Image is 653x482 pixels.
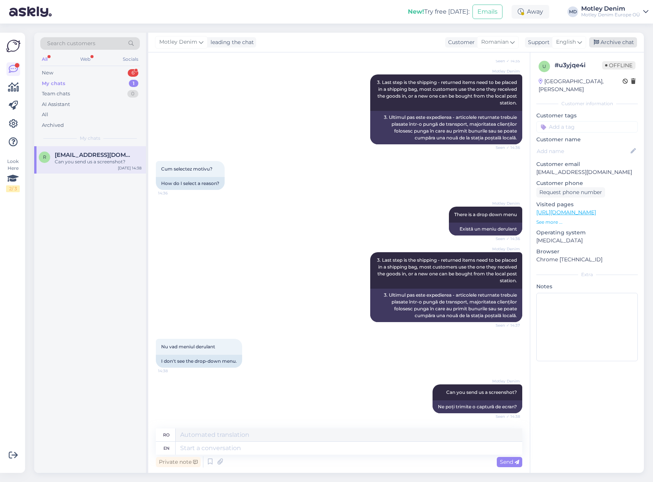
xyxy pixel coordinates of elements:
[567,6,578,17] div: MD
[536,237,638,245] p: [MEDICAL_DATA]
[536,100,638,107] div: Customer information
[156,457,201,467] div: Private note
[491,378,520,384] span: Motley Denim
[370,289,522,322] div: 3. Ultimul pas este expedierea - articolele returnate trebuie plasate într-o pungă de transport, ...
[581,6,648,18] a: Motley DenimMotley Denim Europe OÜ
[163,442,170,455] div: en
[491,201,520,206] span: Motley Denim
[536,168,638,176] p: [EMAIL_ADDRESS][DOMAIN_NAME]
[472,5,502,19] button: Emails
[6,158,20,192] div: Look Here
[161,344,215,349] span: Nu vad meniul derulant
[47,40,95,47] span: Search customers
[491,246,520,252] span: Motley Denim
[121,54,140,64] div: Socials
[556,38,576,46] span: English
[491,236,520,242] span: Seen ✓ 14:36
[42,122,64,129] div: Archived
[6,185,20,192] div: 2 / 3
[536,201,638,209] p: Visited pages
[536,229,638,237] p: Operating system
[536,112,638,120] p: Customer tags
[42,101,70,108] div: AI Assistant
[491,68,520,74] span: Motley Denim
[80,135,100,142] span: My chats
[43,154,46,160] span: R
[377,79,518,106] span: 3. Last step is the shipping - returned items need to be placed in a shipping bag, most customers...
[536,209,596,216] a: [URL][DOMAIN_NAME]
[491,145,520,150] span: Seen ✓ 14:36
[536,121,638,133] input: Add a tag
[158,190,187,196] span: 14:36
[156,177,225,190] div: How do I select a reason?
[208,38,254,46] div: leading the chat
[536,187,605,198] div: Request phone number
[536,136,638,144] p: Customer name
[159,38,197,46] span: Motley Denim
[163,428,170,441] div: ro
[536,160,638,168] p: Customer email
[408,8,424,15] b: New!
[129,80,138,87] div: 1
[445,38,475,46] div: Customer
[55,152,134,158] span: Rapsodie43@yahoo.com
[79,54,92,64] div: Web
[536,283,638,291] p: Notes
[542,63,546,69] span: u
[537,147,629,155] input: Add name
[536,219,638,226] p: See more ...
[491,322,520,328] span: Seen ✓ 14:37
[500,458,519,465] span: Send
[539,77,623,93] div: [GEOGRAPHIC_DATA], [PERSON_NAME]
[536,248,638,256] p: Browser
[491,414,520,419] span: Seen ✓ 14:38
[118,165,141,171] div: [DATE] 14:38
[449,223,522,235] div: Există un meniu derulant
[42,69,53,77] div: New
[589,37,637,47] div: Archive chat
[433,400,522,413] div: Ne poți trimite o captură de ecran?
[581,12,640,18] div: Motley Denim Europe OÜ
[6,39,21,53] img: Askly Logo
[602,61,636,70] span: Offline
[377,257,518,283] span: 3. Last step is the shipping - returned items need to be placed in a shipping bag, most customers...
[127,90,138,98] div: 0
[536,256,638,264] p: Chrome [TECHNICAL_ID]
[536,179,638,187] p: Customer phone
[128,69,138,77] div: 6
[40,54,49,64] div: All
[408,7,469,16] div: Try free [DATE]:
[512,5,549,19] div: Away
[536,271,638,278] div: Extra
[370,111,522,144] div: 3. Ultimul pas este expedierea - articolele returnate trebuie plasate într-o pungă de transport, ...
[525,38,550,46] div: Support
[42,90,70,98] div: Team chats
[55,158,141,165] div: Can you send us a screenshot?
[491,58,520,64] span: Seen ✓ 14:35
[161,166,212,172] span: Cum selectez motivu?
[446,389,517,395] span: Can you send us a screenshot?
[454,212,517,217] span: There is a drop down menu
[42,80,65,87] div: My chats
[555,61,602,70] div: # u3yjqe4i
[156,355,242,368] div: I don't see the drop-down menu.
[581,6,640,12] div: Motley Denim
[481,38,509,46] span: Romanian
[42,111,48,119] div: All
[158,368,187,374] span: 14:38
